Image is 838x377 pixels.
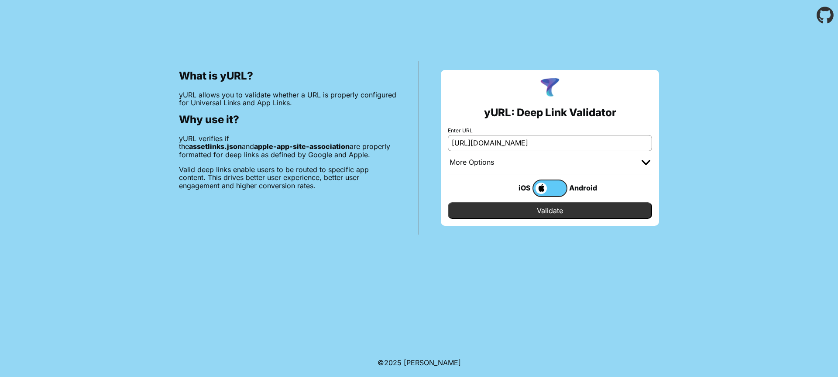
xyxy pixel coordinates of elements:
footer: © [378,348,461,377]
h2: Why use it? [179,114,397,126]
h2: yURL: Deep Link Validator [484,107,616,119]
div: More Options [450,158,494,167]
p: Valid deep links enable users to be routed to specific app content. This drives better user exper... [179,166,397,190]
p: yURL verifies if the and are properly formatted for deep links as defined by Google and Apple. [179,135,397,159]
b: assetlinks.json [189,142,242,151]
div: iOS [498,182,532,194]
input: e.g. https://app.chayev.com/xyx [448,135,652,151]
div: Android [567,182,602,194]
input: Validate [448,202,652,219]
b: apple-app-site-association [254,142,350,151]
img: yURL Logo [539,77,561,100]
span: 2025 [384,358,402,367]
img: chevron [642,160,650,165]
p: yURL allows you to validate whether a URL is properly configured for Universal Links and App Links. [179,91,397,107]
label: Enter URL [448,128,652,134]
h2: What is yURL? [179,70,397,82]
a: Michael Ibragimchayev's Personal Site [404,358,461,367]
